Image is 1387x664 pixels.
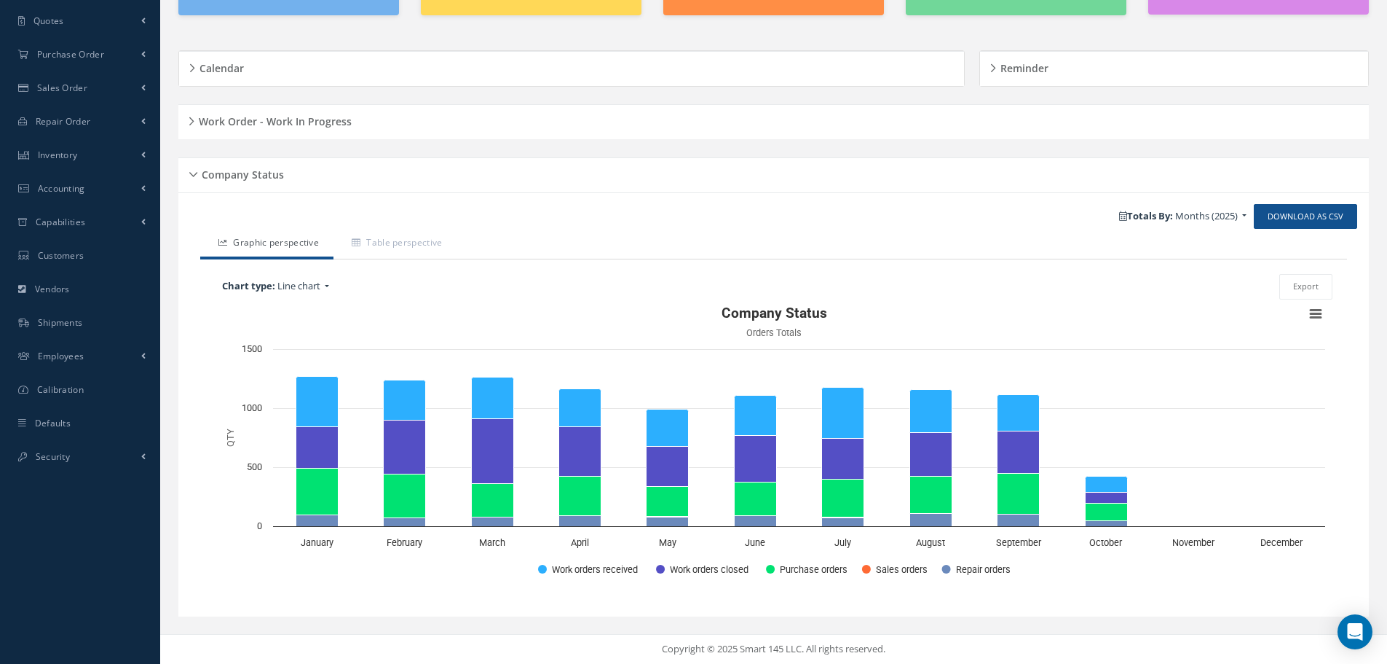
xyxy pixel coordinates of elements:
[735,395,777,435] path: June, 341. Work orders received.
[559,388,601,426] path: April, 320. Work orders received.
[35,283,70,295] span: Vendors
[194,111,352,128] h5: Work Order - Work In Progress
[175,642,1372,657] div: Copyright © 2025 Smart 145 LLC. All rights reserved.
[822,438,864,479] path: July, 350. Work orders closed.
[38,182,85,195] span: Accounting
[1089,537,1123,548] text: October
[242,343,262,354] text: 1500
[1305,304,1326,324] button: View chart menu, Company Status
[384,420,426,474] path: February, 453. Work orders closed.
[735,515,777,526] path: June, 90. Repair orders.
[1112,206,1254,227] a: Totals By: Months (2025)
[33,15,64,27] span: Quotes
[296,513,1300,526] g: Repair orders, bar series 5 of 5 with 12 bars.
[222,279,275,292] b: Chart type:
[1086,492,1128,503] path: October, 91. Work orders closed.
[910,389,952,432] path: August, 366. Work orders received.
[822,479,864,517] path: July, 320. Purchase orders.
[384,380,426,420] path: February, 339. Work orders received.
[735,482,777,515] path: June, 281. Purchase orders.
[1254,204,1357,230] a: Download as CSV
[538,563,639,575] button: Show Work orders received
[36,115,91,128] span: Repair Order
[1337,614,1372,649] div: Open Intercom Messenger
[766,563,846,575] button: Show Purchase orders
[225,429,236,447] text: QTY
[745,537,765,548] text: June
[722,305,827,321] text: Company Status
[37,82,87,94] span: Sales Order
[384,474,426,517] path: February, 371. Purchase orders.
[910,513,952,526] path: August, 105. Repair orders.
[277,279,320,292] span: Line chart
[647,446,689,486] path: May, 343. Work orders closed.
[37,48,104,60] span: Purchase Order
[38,350,84,362] span: Employees
[822,517,864,526] path: July, 74. Repair orders.
[746,327,802,338] text: Orders Totals
[1086,520,1128,526] path: October, 47. Repair orders.
[387,537,422,548] text: February
[942,563,1011,575] button: Show Repair orders
[862,563,926,575] button: Show Sales orders
[296,468,1300,526] g: Purchase orders, bar series 3 of 5 with 12 bars.
[559,426,601,476] path: April, 419. Work orders closed.
[200,229,333,259] a: Graphic perspective
[384,517,426,526] path: February, 73. Repair orders.
[997,431,1040,473] path: September, 362. Work orders closed.
[1119,209,1173,222] b: Totals By:
[571,537,589,548] text: April
[1172,537,1215,548] text: November
[996,58,1048,75] h5: Reminder
[910,432,952,476] path: August, 366. Work orders closed.
[822,517,864,517] path: July, 2. Sales orders.
[296,468,339,515] path: January, 395. Purchase orders.
[479,537,505,548] text: March
[38,316,83,329] span: Shipments
[1279,274,1332,300] button: Export
[997,473,1040,514] path: September, 346. Purchase orders.
[834,537,851,548] text: July
[1175,209,1238,222] span: Months (2025)
[472,483,514,517] path: March, 286. Purchase orders.
[257,520,262,531] text: 0
[195,58,244,75] h5: Calendar
[247,461,262,472] text: 500
[296,376,339,426] path: January, 429. Work orders received.
[910,476,952,513] path: August, 319. Purchase orders.
[333,229,457,259] a: Table perspective
[997,514,1040,526] path: September, 99. Repair orders.
[1260,537,1303,548] text: December
[916,537,945,548] text: August
[197,164,284,181] h5: Company Status
[242,402,262,413] text: 1000
[735,435,777,482] path: June, 398. Work orders closed.
[997,394,1040,431] path: September, 305. Work orders received.
[296,426,339,468] path: January, 351. Work orders closed.
[472,517,514,526] path: March, 76. Repair orders.
[1086,503,1128,520] path: October, 146. Purchase orders.
[647,486,689,516] path: May, 255. Purchase orders.
[296,515,339,526] path: January, 95. Repair orders.
[647,517,689,526] path: May, 78. Repair orders.
[38,149,78,161] span: Inventory
[215,276,573,297] a: Chart type: Line chart
[1086,476,1128,492] path: October, 136. Work orders received.
[36,450,70,463] span: Security
[301,537,333,548] text: January
[656,563,749,575] button: Show Work orders closed
[35,417,71,429] span: Defaults
[38,249,84,262] span: Customers
[215,300,1332,591] svg: Interactive chart
[215,300,1332,591] div: Company Status. Highcharts interactive chart.
[559,476,601,515] path: April, 331. Purchase orders.
[472,377,514,418] path: March, 350. Work orders received.
[996,537,1042,548] text: September
[647,409,689,446] path: May, 313. Work orders received.
[822,387,864,438] path: July, 429. Work orders received.
[36,216,86,228] span: Capabilities
[659,537,676,548] text: May
[472,418,514,483] path: March, 549. Work orders closed.
[559,515,601,526] path: April, 90. Repair orders.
